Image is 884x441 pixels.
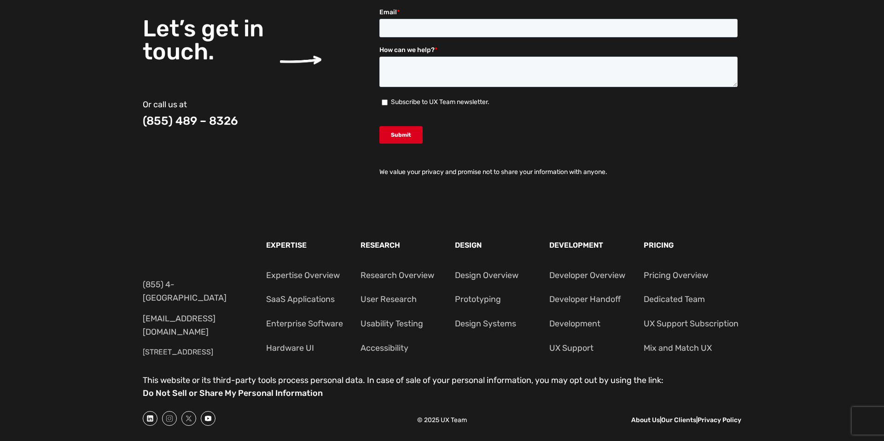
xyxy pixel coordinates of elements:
[838,397,884,441] iframe: Chat Widget
[143,98,262,111] p: Or call us at
[361,239,444,251] p: Research
[204,415,212,422] svg: youtube
[266,319,343,329] a: Enterprise Software
[143,239,196,259] img: Ux team logo
[455,239,538,251] p: Design
[266,294,335,304] a: SaaS Applications
[455,319,516,329] a: Design Systems
[417,416,467,424] span: © 2025 UX Team
[361,343,408,353] a: Accessibility
[143,346,246,358] p: [STREET_ADDRESS]
[644,319,739,329] a: UX Support Subscription
[698,416,741,424] a: Privacy Policy
[143,374,741,412] div: This website or its third-party tools process personal data. In case of sale of your personal inf...
[143,279,227,303] a: (855) 4-[GEOGRAPHIC_DATA]
[455,270,518,280] a: Design Overview
[644,270,708,280] a: Pricing Overview
[696,416,698,424] a: |
[549,239,633,251] p: Development
[266,343,314,353] a: Hardware UI
[660,416,661,424] a: |
[143,313,215,337] a: [EMAIL_ADDRESS][DOMAIN_NAME]
[549,319,600,329] a: Development
[185,415,192,422] svg: x
[455,294,501,304] a: Prototyping
[166,415,173,422] svg: instagram
[162,411,177,426] a: Instagram Social Link
[143,388,323,398] a: Do Not Sell or Share My Personal Information
[143,114,238,128] a: (855) 489 – 8326
[143,17,268,63] h3: Let’s get in touch.
[181,411,196,426] a: X Social Link
[549,294,621,304] a: Developer Handoff
[661,416,696,424] a: Our Clients
[549,343,593,353] a: UX Support
[644,343,712,353] a: Mix and Match UX
[379,167,741,177] p: We value your privacy and promise not to share your information with anyone.
[146,415,154,422] svg: linkedin
[143,411,157,426] a: 1 circle
[361,319,423,329] a: Usability Testing
[644,294,705,304] a: Dedicated Team
[266,239,349,251] p: Expertise
[280,55,321,64] img: arrow pointing to the right
[361,270,434,280] a: Research Overview
[266,270,340,280] a: Expertise Overview
[631,416,660,424] a: About Us
[644,239,741,251] p: Pricing
[201,411,215,426] a: youtube
[549,270,625,280] a: Developer Overview
[361,294,417,304] a: User Research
